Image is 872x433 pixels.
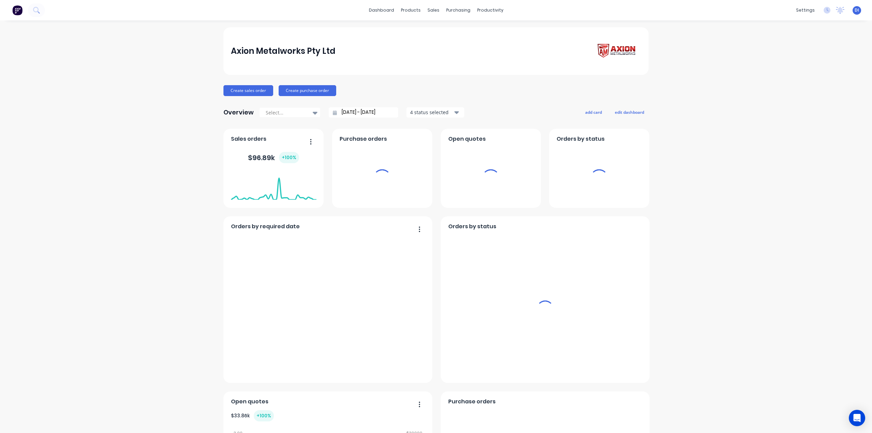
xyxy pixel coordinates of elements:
[448,135,486,143] span: Open quotes
[254,410,274,421] div: + 100 %
[474,5,507,15] div: productivity
[340,135,387,143] span: Purchase orders
[424,5,443,15] div: sales
[448,222,496,231] span: Orders by status
[231,410,274,421] div: $ 33.86k
[231,398,268,406] span: Open quotes
[398,5,424,15] div: products
[855,7,859,13] span: DI
[610,108,649,117] button: edit dashboard
[223,85,273,96] button: Create sales order
[279,152,299,163] div: + 100 %
[279,85,336,96] button: Create purchase order
[443,5,474,15] div: purchasing
[223,106,254,119] div: Overview
[12,5,22,15] img: Factory
[231,44,336,58] div: Axion Metalworks Pty Ltd
[410,109,453,116] div: 4 status selected
[365,5,398,15] a: dashboard
[557,135,605,143] span: Orders by status
[793,5,818,15] div: settings
[593,42,641,61] img: Axion Metalworks Pty Ltd
[406,107,464,118] button: 4 status selected
[448,398,496,406] span: Purchase orders
[849,410,865,426] div: Open Intercom Messenger
[231,135,266,143] span: Sales orders
[248,152,299,163] div: $ 96.89k
[581,108,606,117] button: add card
